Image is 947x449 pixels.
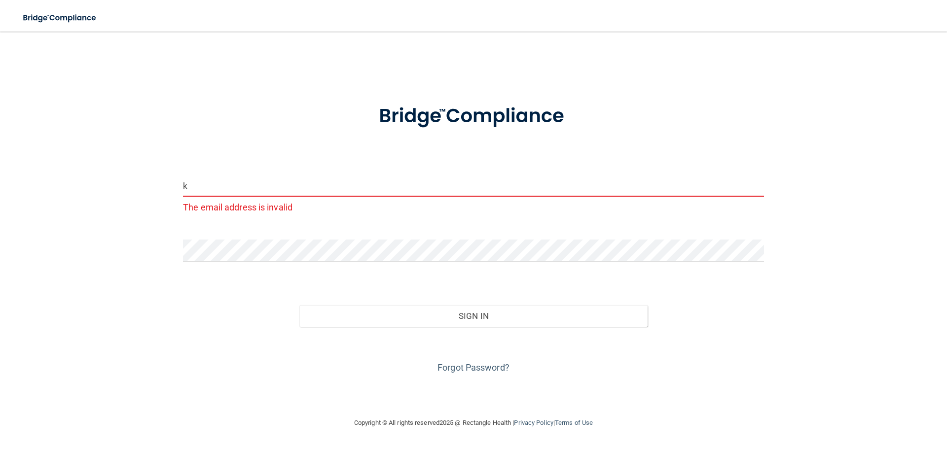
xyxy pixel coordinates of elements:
[359,91,588,142] img: bridge_compliance_login_screen.278c3ca4.svg
[514,419,553,426] a: Privacy Policy
[555,419,593,426] a: Terms of Use
[183,199,764,215] p: The email address is invalid
[183,174,764,197] input: Email
[437,362,510,373] a: Forgot Password?
[15,8,106,28] img: bridge_compliance_login_screen.278c3ca4.svg
[293,407,654,439] div: Copyright © All rights reserved 2025 @ Rectangle Health | |
[299,305,648,327] button: Sign In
